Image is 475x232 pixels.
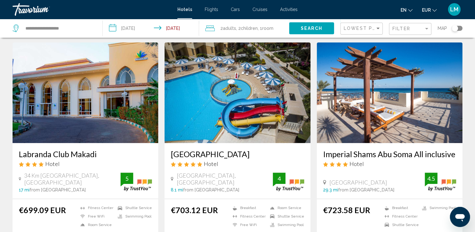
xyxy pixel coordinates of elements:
[115,205,152,211] li: Shuttle Service
[165,42,310,143] img: Hotel image
[183,187,239,192] span: from [GEOGRAPHIC_DATA]
[438,24,447,33] span: Map
[425,175,437,182] div: 4.5
[280,7,298,12] a: Activities
[77,205,115,211] li: Fitness Center
[401,5,413,14] button: Change language
[19,149,152,159] a: Labranda Club Makadi
[344,26,381,31] mat-select: Sort by
[329,179,387,186] span: [GEOGRAPHIC_DATA]
[419,205,456,211] li: Swimming Pool
[77,214,115,219] li: Free WiFi
[171,205,218,215] ins: €703.12 EUR
[338,187,394,192] span: from [GEOGRAPHIC_DATA]
[24,172,121,186] span: 34 Km [GEOGRAPHIC_DATA], [GEOGRAPHIC_DATA]
[349,160,364,167] span: Hotel
[267,214,304,219] li: Shuttle Service
[273,173,304,191] img: trustyou-badge.svg
[273,175,285,182] div: 4
[323,160,456,167] div: 4 star Hotel
[204,160,218,167] span: Hotel
[252,7,267,12] a: Cruises
[177,7,192,12] a: Hotels
[171,187,183,192] span: 8.1 mi
[220,24,236,33] span: 2
[103,19,199,38] button: Check-in date: Feb 7, 2026 Check-out date: Feb 14, 2026
[229,205,267,211] li: Breakfast
[121,173,152,191] img: trustyou-badge.svg
[13,42,158,143] img: Hotel image
[267,222,304,228] li: Swimming Pool
[258,24,273,33] span: , 1
[344,26,384,31] span: Lowest Price
[199,19,289,38] button: Travelers: 2 adults, 2 children
[381,214,419,219] li: Fitness Center
[446,3,462,16] button: User Menu
[30,187,86,192] span: from [GEOGRAPHIC_DATA]
[392,26,410,31] span: Filter
[447,25,462,31] button: Toggle map
[205,7,218,12] a: Flights
[425,173,456,191] img: trustyou-badge.svg
[381,222,419,228] li: Shuttle Service
[317,42,462,143] img: Hotel image
[231,7,240,12] a: Cars
[115,214,152,219] li: Swimming Pool
[171,160,304,167] div: 5 star Hotel
[19,205,66,215] ins: €699.09 EUR
[381,205,419,211] li: Breakfast
[300,26,322,31] span: Search
[422,8,431,13] span: EUR
[323,187,338,192] span: 29.3 mi
[223,26,236,31] span: Adults
[450,207,470,227] iframe: Bouton de lancement de la fenêtre de messagerie
[401,8,407,13] span: en
[450,6,458,13] span: LM
[121,175,133,182] div: 5
[45,160,60,167] span: Hotel
[13,3,171,16] a: Travorium
[241,26,258,31] span: Children
[77,222,115,228] li: Room Service
[323,149,456,159] a: Imperial Shams Abu Soma All inclusive
[323,205,370,215] ins: €723.58 EUR
[177,172,273,186] span: [GEOGRAPHIC_DATA], [GEOGRAPHIC_DATA]
[19,160,152,167] div: 4 star Hotel
[19,187,30,192] span: 17 mi
[171,149,304,159] a: [GEOGRAPHIC_DATA]
[389,23,431,36] button: Filter
[229,214,267,219] li: Fitness Center
[262,26,273,31] span: Room
[236,24,258,33] span: , 2
[267,205,304,211] li: Room Service
[289,22,334,34] button: Search
[422,5,437,14] button: Change currency
[229,222,267,228] li: Free WiFi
